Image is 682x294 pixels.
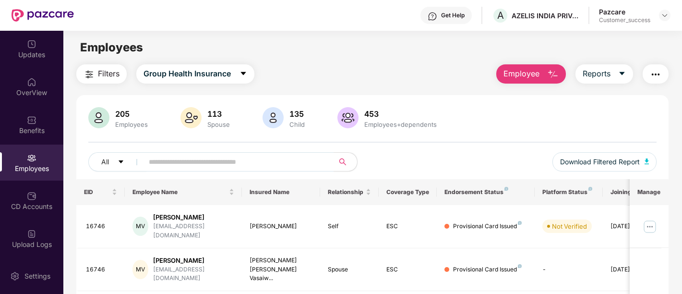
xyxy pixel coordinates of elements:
[239,70,247,78] span: caret-down
[547,69,559,80] img: svg+xml;base64,PHN2ZyB4bWxucz0iaHR0cDovL3d3dy53My5vcmcvMjAwMC9zdmciIHhtbG5zOnhsaW5rPSJodHRwOi8vd3...
[27,153,36,163] img: svg+xml;base64,PHN2ZyBpZD0iRW1wbG95ZWVzIiB4bWxucz0iaHR0cDovL3d3dy53My5vcmcvMjAwMC9zdmciIHdpZHRoPS...
[80,40,143,54] span: Employees
[287,121,307,128] div: Child
[132,188,227,196] span: Employee Name
[76,179,125,205] th: EID
[334,152,358,171] button: search
[118,159,124,166] span: caret-down
[144,68,231,80] span: Group Health Insurance
[630,179,669,205] th: Manage
[88,152,147,171] button: Allcaret-down
[575,64,633,84] button: Reportscaret-down
[27,115,36,125] img: svg+xml;base64,PHN2ZyBpZD0iQmVuZWZpdHMiIHhtbG5zPSJodHRwOi8vd3d3LnczLm9yZy8yMDAwL3N2ZyIgd2lkdGg9Ij...
[610,265,654,274] div: [DATE]
[583,68,610,80] span: Reports
[603,179,661,205] th: Joining Date
[428,12,437,21] img: svg+xml;base64,PHN2ZyBpZD0iSGVscC0zMngzMiIgeG1sbnM9Imh0dHA6Ly93d3cudzMub3JnLzIwMDAvc3ZnIiB3aWR0aD...
[153,222,234,240] div: [EMAIL_ADDRESS][DOMAIN_NAME]
[287,109,307,119] div: 135
[153,213,234,222] div: [PERSON_NAME]
[362,121,439,128] div: Employees+dependents
[27,77,36,87] img: svg+xml;base64,PHN2ZyBpZD0iSG9tZSIgeG1sbnM9Imh0dHA6Ly93d3cudzMub3JnLzIwMDAvc3ZnIiB3aWR0aD0iMjAiIG...
[441,12,465,19] div: Get Help
[444,188,526,196] div: Endorsement Status
[552,221,587,231] div: Not Verified
[88,107,109,128] img: svg+xml;base64,PHN2ZyB4bWxucz0iaHR0cDovL3d3dy53My5vcmcvMjAwMC9zdmciIHhtbG5zOnhsaW5rPSJodHRwOi8vd3...
[453,265,522,274] div: Provisional Card Issued
[84,69,95,80] img: svg+xml;base64,PHN2ZyB4bWxucz0iaHR0cDovL3d3dy53My5vcmcvMjAwMC9zdmciIHdpZHRoPSIyNCIgaGVpZ2h0PSIyNC...
[132,260,148,279] div: MV
[98,68,120,80] span: Filters
[153,256,234,265] div: [PERSON_NAME]
[650,69,661,80] img: svg+xml;base64,PHN2ZyB4bWxucz0iaHR0cDovL3d3dy53My5vcmcvMjAwMC9zdmciIHdpZHRoPSIyNCIgaGVpZ2h0PSIyNC...
[113,109,150,119] div: 205
[328,265,371,274] div: Spouse
[642,219,658,234] img: manageButton
[205,109,232,119] div: 113
[242,179,320,205] th: Insured Name
[320,179,379,205] th: Relationship
[386,265,430,274] div: ESC
[250,222,312,231] div: [PERSON_NAME]
[86,265,118,274] div: 16746
[76,64,127,84] button: Filters
[12,9,74,22] img: New Pazcare Logo
[560,157,640,167] span: Download Filtered Report
[599,7,650,16] div: Pazcare
[153,265,234,283] div: [EMAIL_ADDRESS][DOMAIN_NAME]
[599,16,650,24] div: Customer_success
[205,121,232,128] div: Spouse
[618,70,626,78] span: caret-down
[328,188,364,196] span: Relationship
[328,222,371,231] div: Self
[542,188,595,196] div: Platform Status
[84,188,110,196] span: EID
[337,107,359,128] img: svg+xml;base64,PHN2ZyB4bWxucz0iaHR0cDovL3d3dy53My5vcmcvMjAwMC9zdmciIHhtbG5zOnhsaW5rPSJodHRwOi8vd3...
[497,10,504,21] span: A
[125,179,242,205] th: Employee Name
[132,217,148,236] div: MV
[503,68,539,80] span: Employee
[379,179,437,205] th: Coverage Type
[588,187,592,191] img: svg+xml;base64,PHN2ZyB4bWxucz0iaHR0cDovL3d3dy53My5vcmcvMjAwMC9zdmciIHdpZHRoPSI4IiBoZWlnaHQ9IjgiIH...
[27,229,36,239] img: svg+xml;base64,PHN2ZyBpZD0iVXBsb2FkX0xvZ3MiIGRhdGEtbmFtZT0iVXBsb2FkIExvZ3MiIHhtbG5zPSJodHRwOi8vd3...
[263,107,284,128] img: svg+xml;base64,PHN2ZyB4bWxucz0iaHR0cDovL3d3dy53My5vcmcvMjAwMC9zdmciIHhtbG5zOnhsaW5rPSJodHRwOi8vd3...
[250,256,312,283] div: [PERSON_NAME] [PERSON_NAME] Vasaiw...
[518,264,522,268] img: svg+xml;base64,PHN2ZyB4bWxucz0iaHR0cDovL3d3dy53My5vcmcvMjAwMC9zdmciIHdpZHRoPSI4IiBoZWlnaHQ9IjgiIH...
[113,121,150,128] div: Employees
[362,109,439,119] div: 453
[504,187,508,191] img: svg+xml;base64,PHN2ZyB4bWxucz0iaHR0cDovL3d3dy53My5vcmcvMjAwMC9zdmciIHdpZHRoPSI4IiBoZWlnaHQ9IjgiIH...
[535,248,603,292] td: -
[386,222,430,231] div: ESC
[610,222,654,231] div: [DATE]
[136,64,254,84] button: Group Health Insurancecaret-down
[453,222,522,231] div: Provisional Card Issued
[552,152,657,171] button: Download Filtered Report
[22,271,53,281] div: Settings
[334,158,352,166] span: search
[10,271,20,281] img: svg+xml;base64,PHN2ZyBpZD0iU2V0dGluZy0yMHgyMCIgeG1sbnM9Imh0dHA6Ly93d3cudzMub3JnLzIwMDAvc3ZnIiB3aW...
[518,221,522,225] img: svg+xml;base64,PHN2ZyB4bWxucz0iaHR0cDovL3d3dy53My5vcmcvMjAwMC9zdmciIHdpZHRoPSI4IiBoZWlnaHQ9IjgiIH...
[27,39,36,49] img: svg+xml;base64,PHN2ZyBpZD0iVXBkYXRlZCIgeG1sbnM9Imh0dHA6Ly93d3cudzMub3JnLzIwMDAvc3ZnIiB3aWR0aD0iMj...
[645,159,649,164] img: svg+xml;base64,PHN2ZyB4bWxucz0iaHR0cDovL3d3dy53My5vcmcvMjAwMC9zdmciIHhtbG5zOnhsaW5rPSJodHRwOi8vd3...
[180,107,202,128] img: svg+xml;base64,PHN2ZyB4bWxucz0iaHR0cDovL3d3dy53My5vcmcvMjAwMC9zdmciIHhtbG5zOnhsaW5rPSJodHRwOi8vd3...
[512,11,579,20] div: AZELIS INDIA PRIVATE LIMITED
[661,12,669,19] img: svg+xml;base64,PHN2ZyBpZD0iRHJvcGRvd24tMzJ4MzIiIHhtbG5zPSJodHRwOi8vd3d3LnczLm9yZy8yMDAwL3N2ZyIgd2...
[86,222,118,231] div: 16746
[101,157,109,167] span: All
[27,191,36,201] img: svg+xml;base64,PHN2ZyBpZD0iQ0RfQWNjb3VudHMiIGRhdGEtbmFtZT0iQ0QgQWNjb3VudHMiIHhtbG5zPSJodHRwOi8vd3...
[496,64,566,84] button: Employee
